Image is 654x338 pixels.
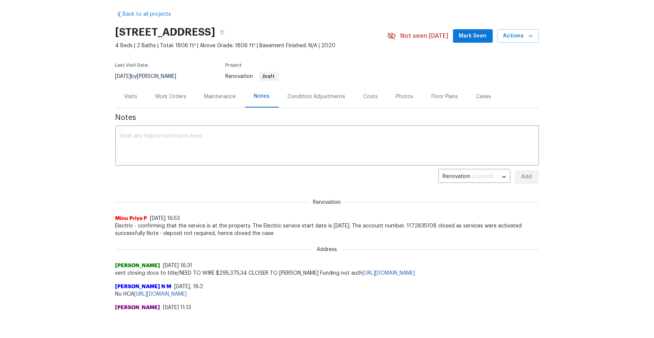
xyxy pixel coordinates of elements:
[254,93,270,100] div: Notes
[216,25,229,39] button: Copy Address
[226,74,279,79] span: Renovation
[115,42,387,49] span: 4 Beds | 2 Baths | Total: 1806 ft² | Above Grade: 1806 ft² | Basement Finished: N/A | 2020
[156,93,187,100] div: Work Orders
[175,284,204,289] span: [DATE], 18:2
[497,29,539,43] button: Actions
[163,263,193,268] span: [DATE] 16:31
[226,63,242,67] span: Project
[115,63,148,67] span: Last Visit Date
[364,93,378,100] div: Costs
[288,93,346,100] div: Condition Adjustments
[124,93,138,100] div: Visits
[115,283,172,290] span: [PERSON_NAME] N M
[115,222,539,237] span: Electric - confirming that the service is at the property. The Electric service start date is [DA...
[459,31,487,41] span: Mark Seen
[453,29,493,43] button: Mark Seen
[309,199,346,206] span: Renovation
[396,93,414,100] div: Photos
[115,72,186,81] div: by [PERSON_NAME]
[432,93,458,100] div: Floor Plans
[115,74,131,79] span: [DATE]
[150,216,180,221] span: [DATE] 16:53
[115,10,187,18] a: Back to all projects
[115,304,160,311] span: [PERSON_NAME]
[401,32,449,40] span: Not seen [DATE]
[438,168,510,186] div: Renovation (current)
[135,292,187,297] a: [URL][DOMAIN_NAME]
[115,262,160,269] span: [PERSON_NAME]
[115,28,216,36] h2: [STREET_ADDRESS]
[205,93,236,100] div: Maintenance
[115,215,147,222] span: Minu Priya P
[163,305,192,310] span: [DATE] 11:13
[476,93,491,100] div: Cases
[260,74,278,79] span: Draft
[472,174,494,179] span: (current)
[115,290,539,298] span: No HOA
[503,31,533,41] span: Actions
[115,114,539,121] span: Notes
[363,271,415,276] a: [URL][DOMAIN_NAME]
[115,269,539,277] span: sent closing docs to title/NEED TO WIRE $295,375.34 CLOSER TO [PERSON_NAME] Funding not auth
[313,246,342,253] span: Address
